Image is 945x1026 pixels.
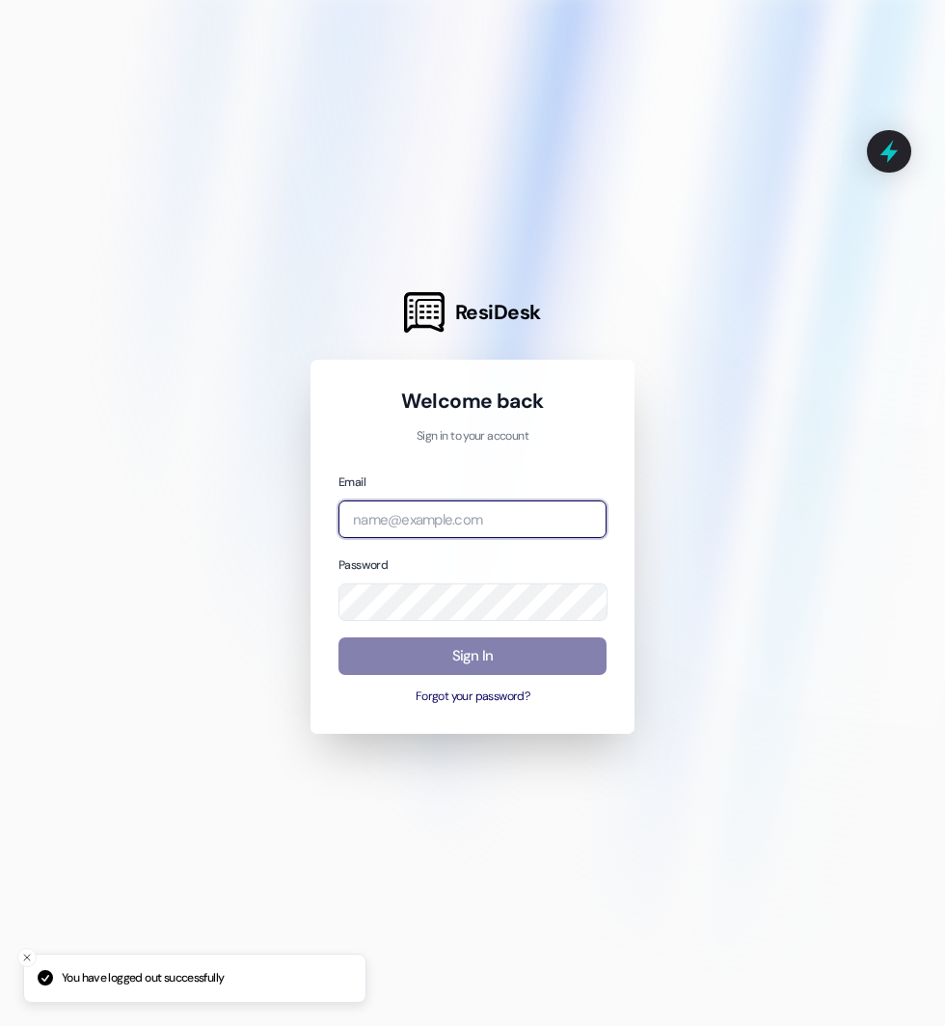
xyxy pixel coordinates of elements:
span: ResiDesk [455,299,541,326]
button: Sign In [338,637,607,675]
button: Forgot your password? [338,688,607,706]
label: Password [338,557,388,573]
input: name@example.com [338,500,607,538]
h1: Welcome back [338,388,607,415]
img: ResiDesk Logo [404,292,445,333]
button: Close toast [17,948,37,967]
p: You have logged out successfully [62,970,224,987]
p: Sign in to your account [338,428,607,445]
label: Email [338,474,365,490]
